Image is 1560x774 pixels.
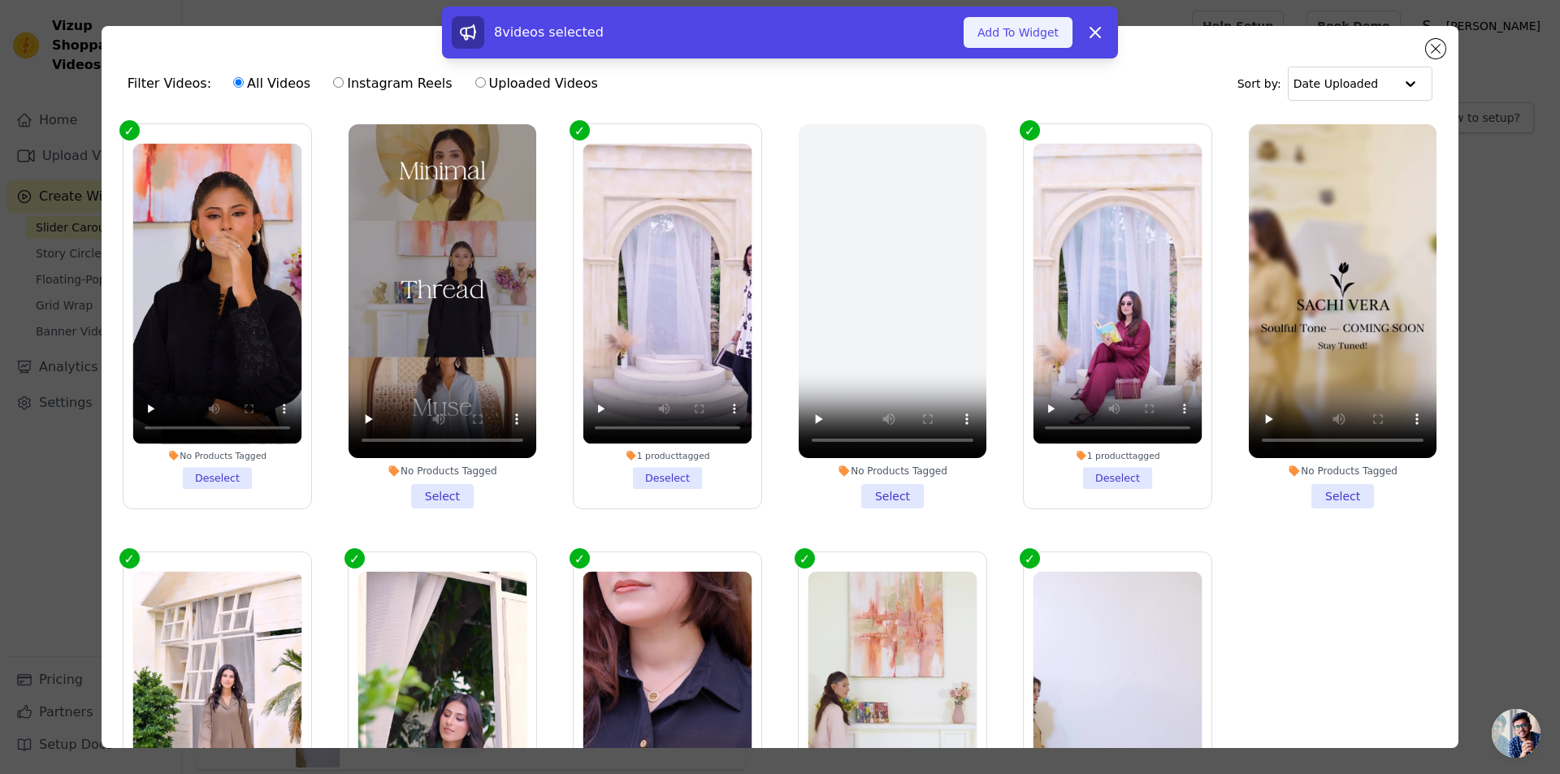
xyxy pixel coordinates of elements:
div: Filter Videos: [128,65,607,102]
span: 8 videos selected [494,24,604,40]
div: Sort by: [1237,67,1433,101]
div: Open chat [1492,709,1540,758]
div: No Products Tagged [1249,465,1436,478]
div: No Products Tagged [132,450,301,461]
label: Instagram Reels [332,73,453,94]
div: No Products Tagged [349,465,536,478]
button: Add To Widget [964,17,1072,48]
label: Uploaded Videos [474,73,599,94]
div: 1 product tagged [583,450,752,461]
div: No Products Tagged [799,465,986,478]
div: 1 product tagged [1033,450,1202,461]
label: All Videos [232,73,311,94]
